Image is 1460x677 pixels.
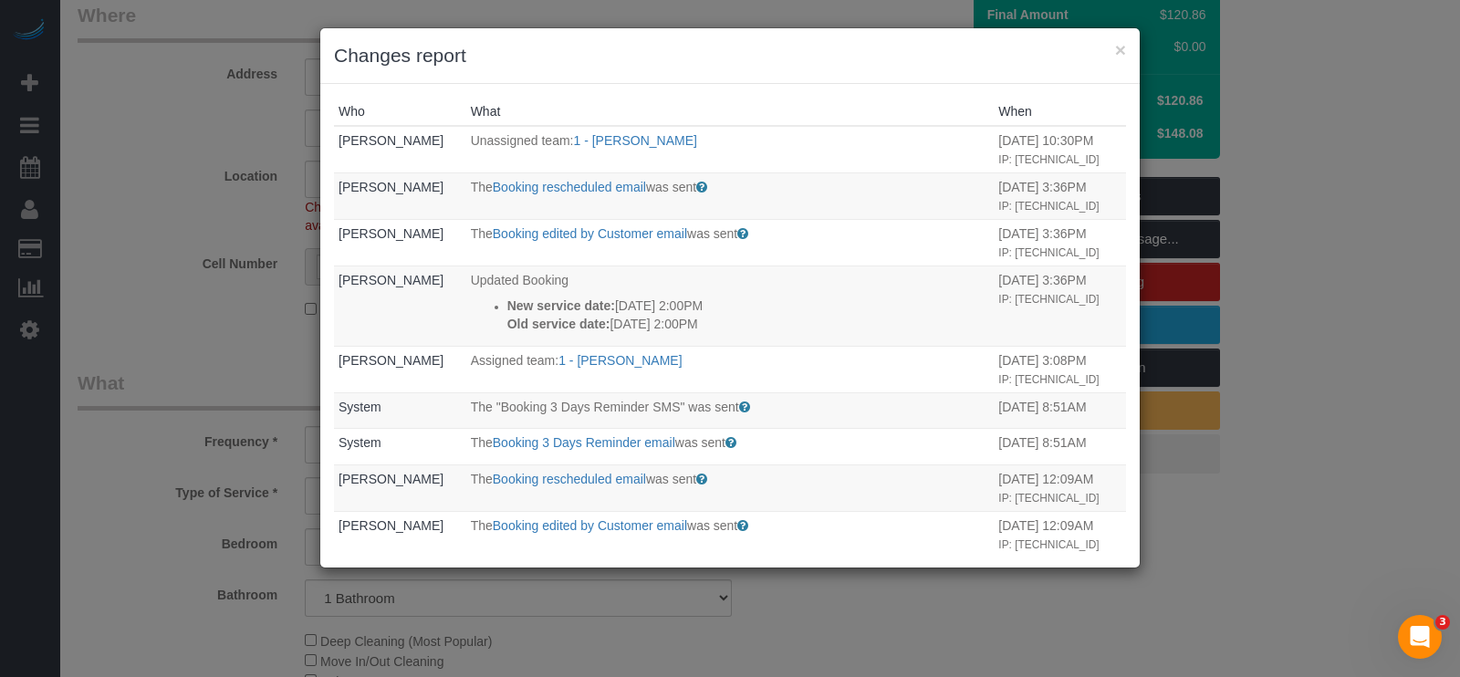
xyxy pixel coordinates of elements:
td: What [466,126,995,172]
a: [PERSON_NAME] [339,273,443,287]
td: What [466,219,995,266]
span: Unassigned team: [471,133,574,148]
span: The [471,226,493,241]
p: [DATE] 2:00PM [507,315,990,333]
small: IP: [TECHNICAL_ID] [998,538,1099,551]
td: What [466,172,995,219]
th: When [994,98,1126,126]
td: What [466,266,995,346]
td: Who [334,219,466,266]
td: What [466,346,995,392]
span: The [471,435,493,450]
td: When [994,511,1126,557]
td: Who [334,429,466,465]
th: Who [334,98,466,126]
a: [PERSON_NAME] [339,518,443,533]
span: was sent [675,435,725,450]
small: IP: [TECHNICAL_ID] [998,246,1099,259]
a: Booking edited by Customer email [493,518,687,533]
a: System [339,400,381,414]
td: Who [334,392,466,429]
span: The [471,180,493,194]
a: Booking rescheduled email [493,180,646,194]
strong: Old service date: [507,317,610,331]
small: IP: [TECHNICAL_ID] [998,492,1099,505]
small: IP: [TECHNICAL_ID] [998,153,1099,166]
td: When [994,266,1126,346]
span: was sent [687,518,737,533]
td: When [994,219,1126,266]
td: Who [334,126,466,172]
span: Assigned team: [471,353,559,368]
a: [PERSON_NAME] [339,180,443,194]
button: × [1115,40,1126,59]
a: 1 - [PERSON_NAME] [574,133,697,148]
td: What [466,392,995,429]
span: 3 [1435,615,1450,630]
td: Who [334,464,466,511]
sui-modal: Changes report [320,28,1140,568]
a: Booking edited by Customer email [493,226,687,241]
td: What [466,429,995,465]
span: was sent [646,472,696,486]
small: IP: [TECHNICAL_ID] [998,200,1099,213]
span: was sent [646,180,696,194]
td: Who [334,266,466,346]
td: What [466,511,995,557]
a: System [339,435,381,450]
a: [PERSON_NAME] [339,353,443,368]
span: The [471,518,493,533]
td: When [994,346,1126,392]
span: Updated Booking [471,273,568,287]
a: [PERSON_NAME] [339,472,443,486]
small: IP: [TECHNICAL_ID] [998,373,1099,386]
td: When [994,392,1126,429]
a: Booking 3 Days Reminder email [493,435,675,450]
td: When [994,429,1126,465]
span: The "Booking 3 Days Reminder SMS" was sent [471,400,739,414]
td: Who [334,346,466,392]
h3: Changes report [334,42,1126,69]
a: Booking rescheduled email [493,472,646,486]
p: [DATE] 2:00PM [507,297,990,315]
small: IP: [TECHNICAL_ID] [998,293,1099,306]
span: The [471,472,493,486]
iframe: Intercom live chat [1398,615,1442,659]
td: When [994,126,1126,172]
td: When [994,172,1126,219]
a: [PERSON_NAME] [339,226,443,241]
strong: New service date: [507,298,615,313]
span: was sent [687,226,737,241]
a: 1 - [PERSON_NAME] [558,353,682,368]
td: Who [334,511,466,557]
a: [PERSON_NAME] [339,133,443,148]
td: When [994,464,1126,511]
td: Who [334,172,466,219]
td: What [466,464,995,511]
th: What [466,98,995,126]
